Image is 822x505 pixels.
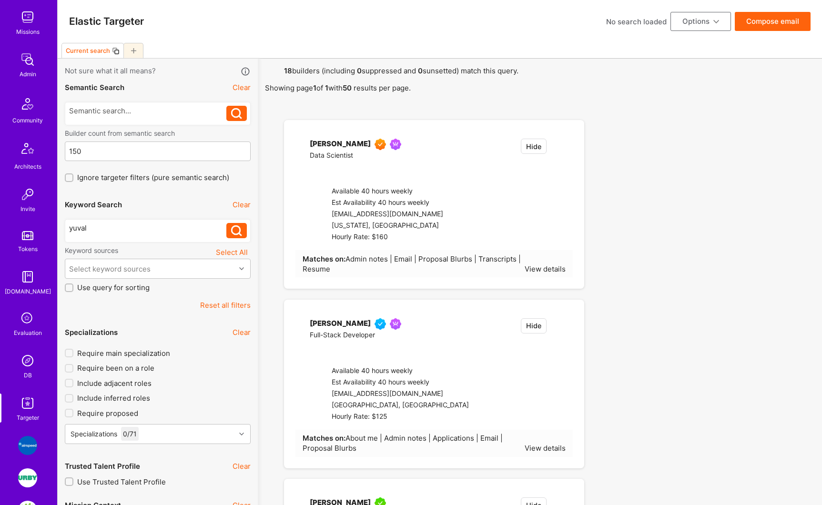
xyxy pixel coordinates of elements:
[735,12,811,31] button: Compose email
[65,66,156,77] span: Not sure what it all means?
[77,172,229,182] span: Ignore targeter filters (pure semantic search)
[65,461,140,471] div: Trusted Talent Profile
[18,436,37,455] img: Airspeed: A platform to help employees feel more connected and celebrated
[77,348,170,358] span: Require main specialization
[20,69,36,79] div: Admin
[77,408,138,418] span: Require proposed
[213,246,251,259] button: Select All
[69,264,151,274] div: Select keyword sources
[231,225,242,236] i: icon Search
[18,267,37,286] img: guide book
[332,365,469,377] div: Available 40 hours weekly
[69,15,144,27] h3: Elastic Targeter
[332,197,448,209] div: Est Availability 40 hours weekly
[606,17,667,27] div: No search loaded
[332,209,448,220] div: [EMAIL_ADDRESS][DOMAIN_NAME]
[375,318,386,330] img: Vetted A.Teamer
[69,223,227,233] div: yuval
[18,394,37,413] img: Skill Targeter
[18,8,37,27] img: teamwork
[77,363,154,373] span: Require been on a role
[303,434,345,443] strong: Matches on:
[5,286,51,296] div: [DOMAIN_NAME]
[233,200,251,210] button: Clear
[303,254,345,263] strong: Matches on:
[231,108,242,119] i: icon Search
[18,244,38,254] div: Tokens
[77,378,152,388] span: Include adjacent roles
[14,162,41,172] div: Architects
[18,351,37,370] img: Admin Search
[265,83,815,93] p: Showing page of with results per page.
[77,283,150,293] span: Use query for sorting
[240,66,251,77] i: icon Info
[65,246,118,255] label: Keyword sources
[19,310,37,328] i: icon SelectionTeam
[521,318,547,333] button: Hide
[239,432,244,436] i: icon Chevron
[310,163,317,171] i: icon linkedIn
[16,27,40,37] div: Missions
[332,400,469,411] div: [GEOGRAPHIC_DATA], [GEOGRAPHIC_DATA]
[313,83,316,92] strong: 1
[558,139,566,146] i: icon EmptyStar
[343,83,352,92] strong: 50
[310,150,405,162] div: Data Scientist
[18,468,37,487] img: Urby: Booking & Website redesign
[357,66,362,75] strong: 0
[332,377,469,388] div: Est Availability 40 hours weekly
[200,300,251,310] button: Reset all filters
[22,231,33,240] img: tokens
[239,266,244,271] i: icon Chevron
[233,327,251,337] button: Clear
[670,12,731,31] button: Options
[112,47,120,55] i: icon Copy
[14,328,42,338] div: Evaluation
[24,370,32,380] div: DB
[332,186,448,197] div: Available 40 hours weekly
[77,393,150,403] span: Include inferred roles
[284,66,292,75] strong: 18
[418,66,423,75] strong: 0
[558,497,566,505] i: icon EmptyStar
[521,139,547,154] button: Hide
[121,427,139,441] div: 0 / 71
[16,92,39,115] img: Community
[131,48,136,53] i: icon Plus
[525,443,566,453] div: View details
[325,83,328,92] strong: 1
[12,115,43,125] div: Community
[18,50,37,69] img: admin teamwork
[375,139,386,150] img: Exceptional A.Teamer
[332,232,448,243] div: Hourly Rate: $160
[65,327,118,337] div: Specializations
[17,413,39,423] div: Targeter
[16,468,40,487] a: Urby: Booking & Website redesign
[20,204,35,214] div: Invite
[713,19,719,25] i: icon ArrowDownBlack
[71,429,117,439] div: Specializations
[390,139,401,150] img: Been on Mission
[558,318,566,325] i: icon EmptyStar
[65,129,251,138] label: Builder count from semantic search
[332,220,448,232] div: [US_STATE], [GEOGRAPHIC_DATA]
[390,318,401,330] img: Been on Mission
[233,461,251,471] button: Clear
[310,330,405,341] div: Full-Stack Developer
[310,139,371,150] div: [PERSON_NAME]
[332,388,469,400] div: [EMAIL_ADDRESS][DOMAIN_NAME]
[303,434,503,453] span: About me | Admin notes | Applications | Email | Proposal Blurbs
[332,411,469,423] div: Hourly Rate: $125
[233,82,251,92] button: Clear
[65,82,124,92] div: Semantic Search
[303,254,521,273] span: Admin notes | Email | Proposal Blurbs | Transcripts | Resume
[66,47,110,54] div: Current search
[18,185,37,204] img: Invite
[310,343,317,350] i: icon linkedIn
[65,200,122,210] div: Keyword Search
[16,139,39,162] img: Architects
[16,436,40,455] a: Airspeed: A platform to help employees feel more connected and celebrated
[310,318,371,330] div: [PERSON_NAME]
[525,264,566,274] div: View details
[77,477,166,487] span: Use Trusted Talent Profile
